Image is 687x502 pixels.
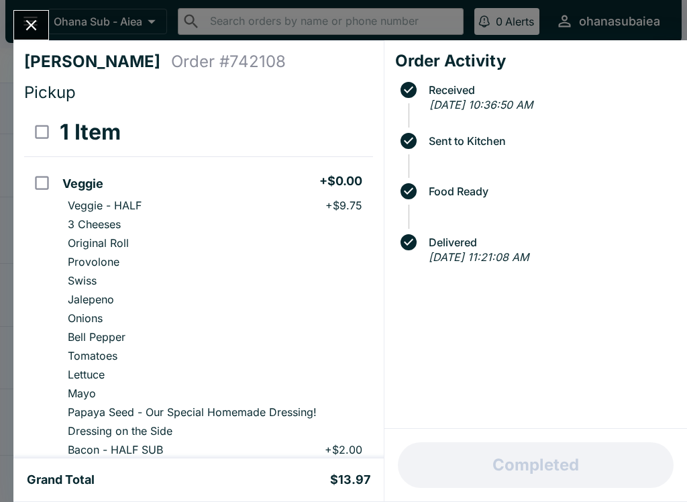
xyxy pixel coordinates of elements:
h5: + $0.00 [319,173,362,189]
span: Pickup [24,83,76,102]
p: + $2.00 [325,443,362,456]
em: [DATE] 10:36:50 AM [429,98,533,111]
p: 3 Cheeses [68,217,121,231]
h5: Veggie [62,176,103,192]
p: Lettuce [68,368,105,381]
h4: Order # 742108 [171,52,286,72]
p: Jalepeno [68,293,114,306]
span: Delivered [422,236,676,248]
p: Original Roll [68,236,129,250]
p: Papaya Seed - Our Special Homemade Dressing! [68,405,317,419]
p: Mayo [68,387,96,400]
button: Close [14,11,48,40]
span: Food Ready [422,185,676,197]
p: Bell Pepper [68,330,125,344]
p: Bacon - HALF SUB [68,443,163,456]
p: Veggie - HALF [68,199,142,212]
h4: [PERSON_NAME] [24,52,171,72]
em: [DATE] 11:21:08 AM [429,250,529,264]
p: Tomatoes [68,349,117,362]
p: Onions [68,311,103,325]
table: orders table [24,108,373,470]
span: Received [422,84,676,96]
p: Dressing on the Side [68,424,172,438]
h4: Order Activity [395,51,676,71]
p: Provolone [68,255,119,268]
p: + $9.75 [325,199,362,212]
h3: 1 Item [60,119,121,146]
p: Swiss [68,274,97,287]
span: Sent to Kitchen [422,135,676,147]
h5: $13.97 [330,472,370,488]
h5: Grand Total [27,472,95,488]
